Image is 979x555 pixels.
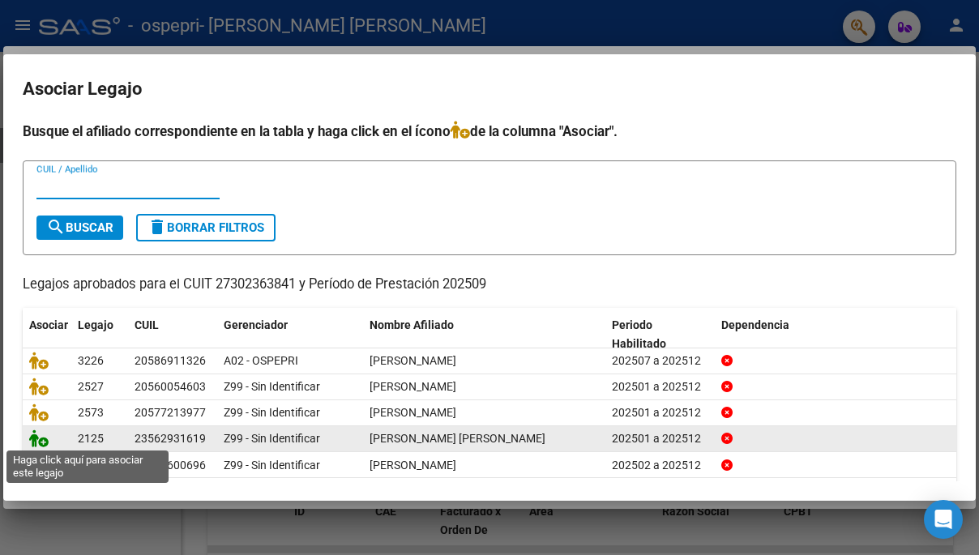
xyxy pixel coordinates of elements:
datatable-header-cell: CUIL [128,308,217,361]
span: A02 - OSPEPRI [224,354,298,367]
span: 3226 [78,354,104,367]
datatable-header-cell: Asociar [23,308,71,361]
span: Asociar [29,318,68,331]
span: CUIL [135,318,159,331]
div: 202501 a 202512 [612,378,708,396]
h2: Asociar Legajo [23,74,956,105]
span: Legajo [78,318,113,331]
span: ALANIZ GERONIMO SILVESTRE [370,380,456,393]
span: Z99 - Sin Identificar [224,380,320,393]
h4: Busque el afiliado correspondiente en la tabla y haga click en el ícono de la columna "Asociar". [23,121,956,142]
span: Gerenciador [224,318,288,331]
div: 202507 a 202512 [612,352,708,370]
span: 2527 [78,380,104,393]
span: INSULZA JULIAN MATEO [370,406,456,419]
span: 2573 [78,406,104,419]
datatable-header-cell: Periodo Habilitado [605,308,715,361]
mat-icon: delete [147,217,167,237]
span: VARGAS LUCAS EZEQUIEL [370,354,456,367]
datatable-header-cell: Dependencia [715,308,957,361]
div: 20543600696 [135,456,206,475]
div: 202502 a 202512 [612,456,708,475]
span: Z99 - Sin Identificar [224,432,320,445]
span: Z99 - Sin Identificar [224,406,320,419]
span: MILTOS TRECANAO MATTEO DANIEL [370,432,545,445]
span: Periodo Habilitado [612,318,666,350]
div: 20586911326 [135,352,206,370]
button: Buscar [36,216,123,240]
span: Dependencia [721,318,789,331]
div: 23562931619 [135,429,206,448]
datatable-header-cell: Nombre Afiliado [363,308,605,361]
div: 202501 a 202512 [612,403,708,422]
p: Legajos aprobados para el CUIT 27302363841 y Período de Prestación 202509 [23,275,956,295]
div: 20560054603 [135,378,206,396]
div: 202501 a 202512 [612,429,708,448]
mat-icon: search [46,217,66,237]
span: Buscar [46,220,113,235]
span: MORA BAUTISTA [370,459,456,472]
span: Nombre Afiliado [370,318,454,331]
datatable-header-cell: Legajo [71,308,128,361]
div: 20577213977 [135,403,206,422]
span: 2932 [78,459,104,472]
div: Open Intercom Messenger [924,500,963,539]
button: Borrar Filtros [136,214,276,241]
span: 2125 [78,432,104,445]
span: Z99 - Sin Identificar [224,459,320,472]
span: Borrar Filtros [147,220,264,235]
datatable-header-cell: Gerenciador [217,308,363,361]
